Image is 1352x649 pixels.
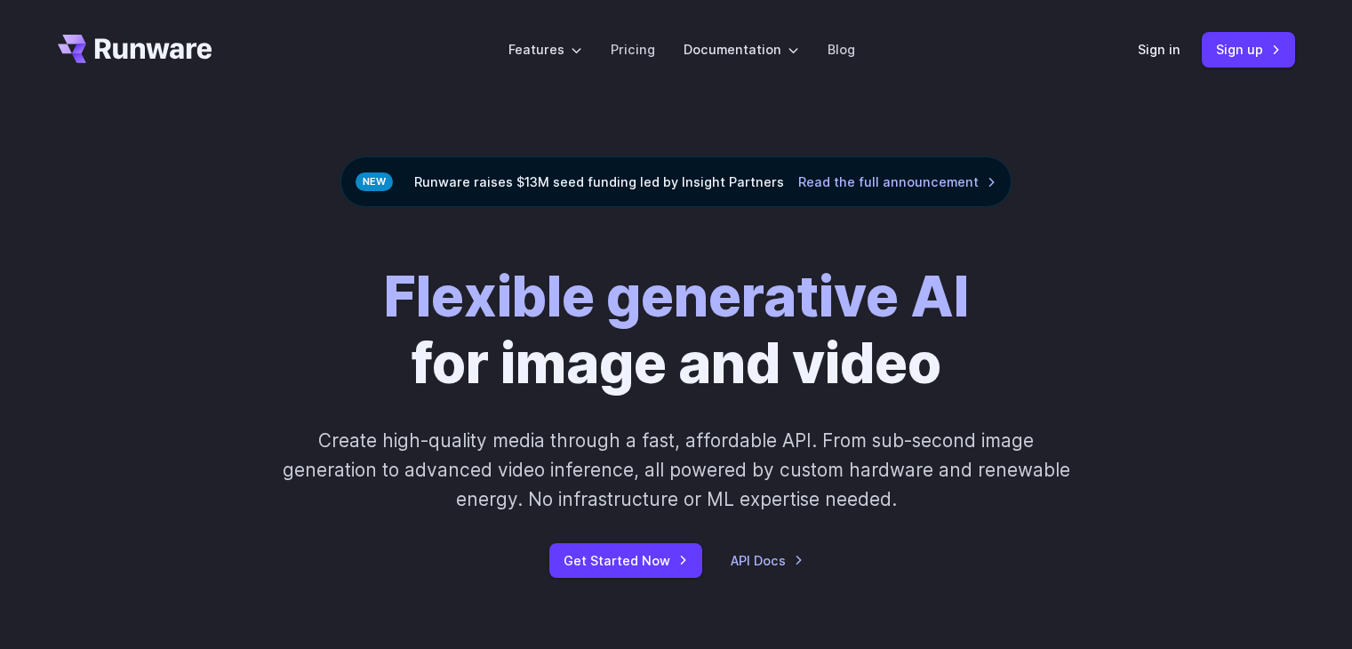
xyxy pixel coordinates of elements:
[549,543,702,578] a: Get Started Now
[508,39,582,60] label: Features
[384,264,969,397] h1: for image and video
[280,426,1072,515] p: Create high-quality media through a fast, affordable API. From sub-second image generation to adv...
[1138,39,1180,60] a: Sign in
[58,35,212,63] a: Go to /
[731,550,804,571] a: API Docs
[828,39,855,60] a: Blog
[340,156,1012,207] div: Runware raises $13M seed funding led by Insight Partners
[684,39,799,60] label: Documentation
[384,263,969,330] strong: Flexible generative AI
[798,172,996,192] a: Read the full announcement
[1202,32,1295,67] a: Sign up
[611,39,655,60] a: Pricing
